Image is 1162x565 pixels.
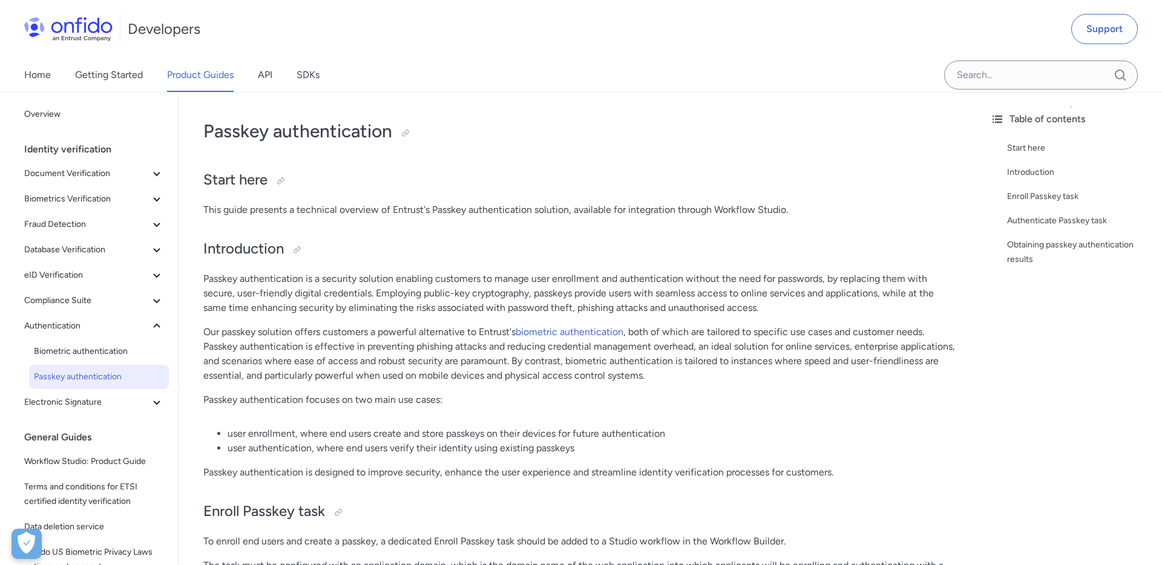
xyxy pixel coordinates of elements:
[24,293,149,308] span: Compliance Suite
[24,137,174,162] div: Identity verification
[24,217,149,232] span: Fraud Detection
[24,192,149,206] span: Biometrics Verification
[19,187,169,211] button: Biometrics Verification
[203,119,956,143] h1: Passkey authentication
[203,325,956,383] p: Our passkey solution offers customers a powerful alternative to Entrust's , both of which are tai...
[75,58,143,92] a: Getting Started
[34,344,164,359] span: Biometric authentication
[203,534,956,549] p: To enroll end users and create a passkey, a dedicated Enroll Passkey task should be added to a St...
[24,268,149,282] span: eID Verification
[24,58,51,92] a: Home
[24,395,149,410] span: Electronic Signature
[1007,189,1152,204] a: Enroll Passkey task
[1007,141,1152,155] a: Start here
[19,515,169,539] a: Data deletion service
[203,272,956,315] p: Passkey authentication is a security solution enabling customers to manage user enrollment and au...
[203,239,956,260] h2: Introduction
[203,203,956,217] p: This guide presents a technical overview of Entrust's Passkey authentication solution, available ...
[516,326,623,338] a: biometric authentication
[990,112,1152,126] div: Table of contents
[24,17,113,41] img: Onfido Logo
[19,238,169,262] button: Database Verification
[24,166,149,181] span: Document Verification
[24,107,164,122] span: Overview
[24,243,149,257] span: Database Verification
[11,529,42,559] button: Open Preferences
[19,102,169,126] a: Overview
[34,370,164,384] span: Passkey authentication
[203,170,956,191] h2: Start here
[228,441,956,456] li: user authentication, where end users verify their identity using existing passkeys
[19,475,169,514] a: Terms and conditions for ETSI certified identity verification
[297,58,320,92] a: SDKs
[29,339,169,364] a: Biometric authentication
[167,58,234,92] a: Product Guides
[1007,238,1152,267] a: Obtaining passkey authentication results
[24,480,164,509] span: Terms and conditions for ETSI certified identity verification
[19,289,169,313] button: Compliance Suite
[19,449,169,474] a: Workflow Studio: Product Guide
[19,212,169,237] button: Fraud Detection
[24,319,149,333] span: Authentication
[128,19,200,39] h1: Developers
[11,529,42,559] div: Cookie Preferences
[29,365,169,389] a: Passkey authentication
[228,426,956,441] li: user enrollment, where end users create and store passkeys on their devices for future authentica...
[1007,214,1152,228] a: Authenticate Passkey task
[203,501,956,522] h2: Enroll Passkey task
[944,60,1138,90] input: Onfido search input field
[1071,14,1138,44] a: Support
[203,465,956,480] p: Passkey authentication is designed to improve security, enhance the user experience and streamlin...
[19,263,169,287] button: eID Verification
[1007,165,1152,180] a: Introduction
[19,390,169,414] button: Electronic Signature
[19,162,169,186] button: Document Verification
[24,425,174,449] div: General Guides
[24,520,164,534] span: Data deletion service
[24,454,164,469] span: Workflow Studio: Product Guide
[258,58,272,92] a: API
[19,314,169,338] button: Authentication
[203,393,956,407] p: Passkey authentication focuses on two main use cases:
